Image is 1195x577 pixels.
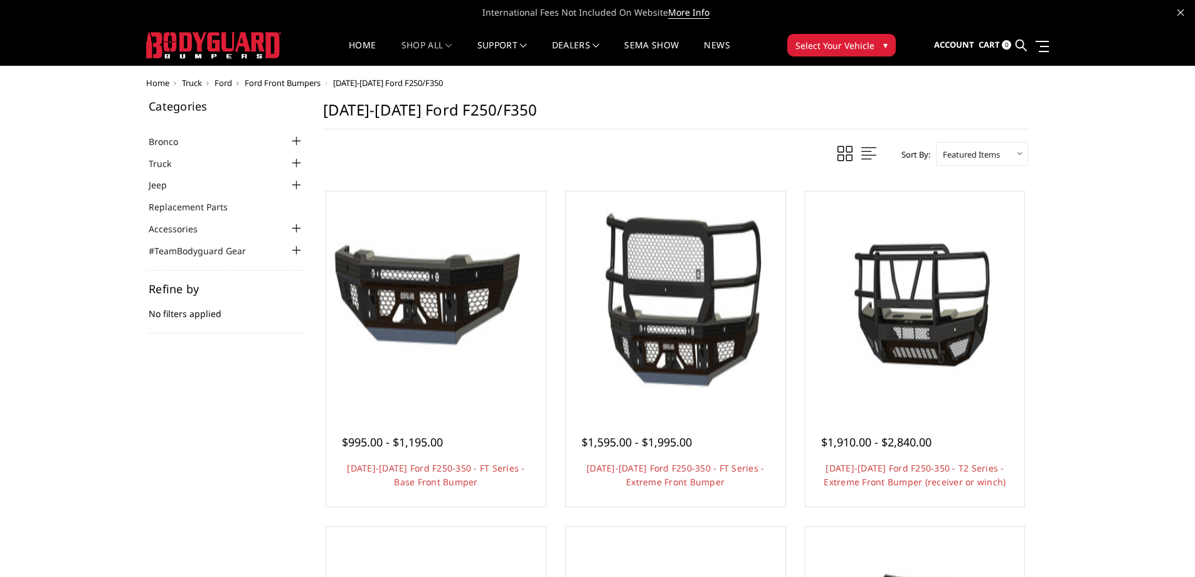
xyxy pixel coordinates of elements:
a: Ford [215,77,232,89]
a: Bronco [149,135,194,148]
span: Select Your Vehicle [795,39,874,52]
span: $1,595.00 - $1,995.00 [582,434,692,450]
a: Home [146,77,169,89]
button: Select Your Vehicle [787,34,896,57]
label: Sort By: [895,145,930,164]
a: Dealers [552,41,600,65]
span: 0 [1002,40,1011,50]
a: #TeamBodyguard Gear [149,244,262,257]
a: Home [349,41,376,65]
a: 2023-2025 Ford F250-350 - FT Series - Extreme Front Bumper 2023-2025 Ford F250-350 - FT Series - ... [569,195,782,408]
a: [DATE]-[DATE] Ford F250-350 - T2 Series - Extreme Front Bumper (receiver or winch) [824,462,1006,488]
a: Cart 0 [979,28,1011,62]
a: News [704,41,730,65]
span: $1,910.00 - $2,840.00 [821,434,932,450]
span: Account [934,39,974,50]
h5: Categories [149,100,304,112]
img: 2023-2025 Ford F250-350 - FT Series - Base Front Bumper [329,195,543,408]
div: No filters applied [149,283,304,333]
span: Cart [979,39,1000,50]
a: Replacement Parts [149,200,243,213]
a: Ford Front Bumpers [245,77,321,89]
a: Truck [182,77,202,89]
a: shop all [401,41,452,65]
a: Account [934,28,974,62]
a: Jeep [149,178,183,191]
a: Truck [149,157,187,170]
a: More Info [668,6,709,19]
a: Accessories [149,222,213,235]
span: [DATE]-[DATE] Ford F250/F350 [333,77,443,89]
h5: Refine by [149,283,304,294]
a: 2023-2025 Ford F250-350 - T2 Series - Extreme Front Bumper (receiver or winch) 2023-2025 Ford F25... [809,195,1022,408]
a: [DATE]-[DATE] Ford F250-350 - FT Series - Extreme Front Bumper [587,462,764,488]
span: ▾ [883,38,888,51]
a: [DATE]-[DATE] Ford F250-350 - FT Series - Base Front Bumper [347,462,524,488]
a: Support [477,41,527,65]
span: $995.00 - $1,195.00 [342,434,443,450]
a: SEMA Show [624,41,679,65]
h1: [DATE]-[DATE] Ford F250/F350 [323,100,1028,129]
img: BODYGUARD BUMPERS [146,32,281,58]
